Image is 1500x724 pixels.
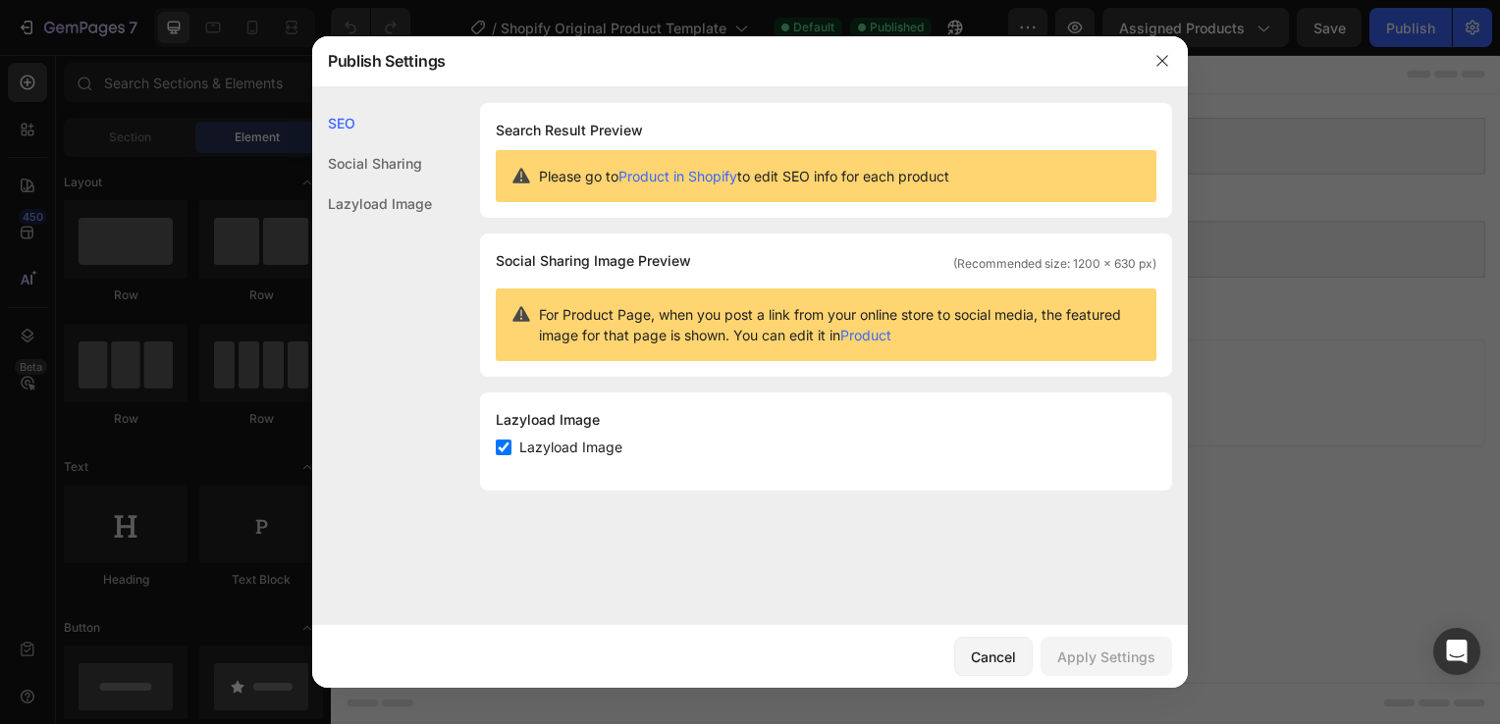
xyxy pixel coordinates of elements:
div: Choose templates [378,321,497,341]
h1: Search Result Preview [496,119,1156,142]
span: For Product Page, when you post a link from your online store to social media, the featured image... [539,304,1141,345]
span: inspired by CRO experts [368,345,503,363]
div: Lazyload Image [312,183,432,224]
button: Cancel [954,637,1033,676]
span: Please go to to edit SEO info for each product [539,166,949,186]
div: Lazyload Image [496,408,1156,432]
div: SEO [312,103,432,143]
div: Publish Settings [312,35,1137,86]
div: Add blank section [675,321,795,341]
span: Lazyload Image [519,436,622,459]
div: Open Intercom Messenger [1433,628,1480,675]
a: Product [840,327,891,343]
div: Generate layout [532,321,635,341]
span: Shopify section: product-information [495,80,714,104]
div: Apply Settings [1057,646,1155,667]
span: Add section [543,277,636,297]
span: from URL or image [529,345,634,363]
div: Cancel [971,646,1016,667]
a: Product in Shopify [618,168,737,184]
div: Social Sharing [312,143,432,183]
span: Shopify section: product-recommendations [474,184,734,208]
span: Social Sharing Image Preview [496,249,691,273]
span: then drag & drop elements [661,345,807,363]
button: Apply Settings [1041,637,1172,676]
span: (Recommended size: 1200 x 630 px) [953,255,1156,273]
